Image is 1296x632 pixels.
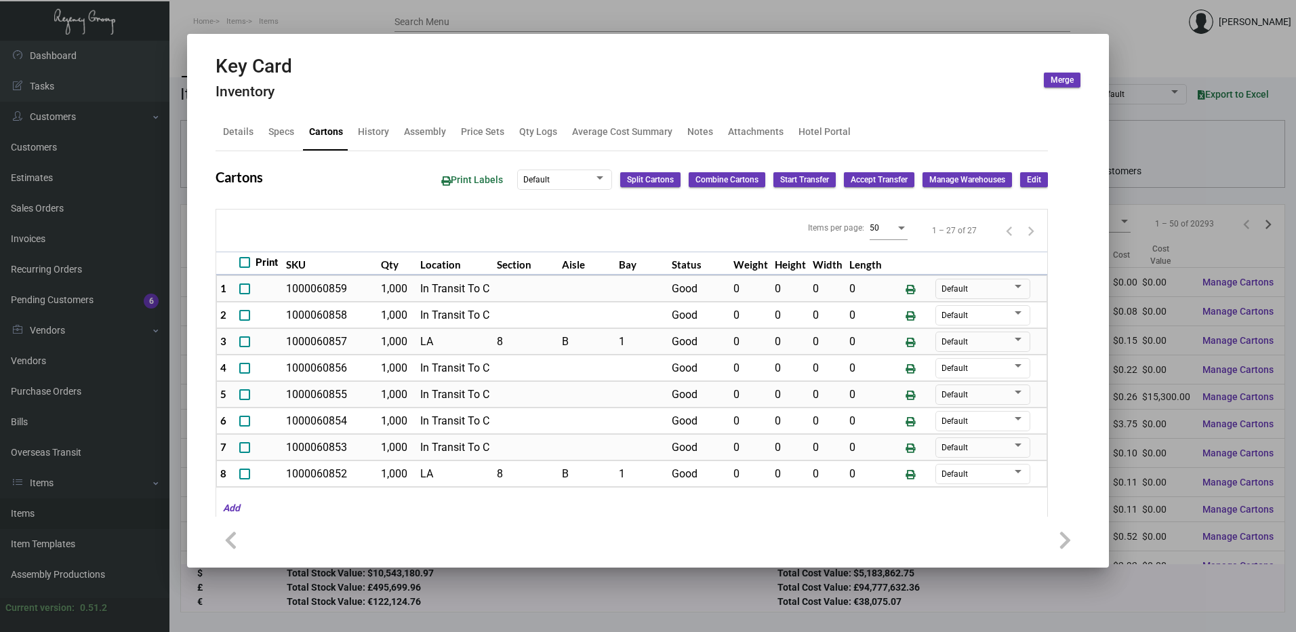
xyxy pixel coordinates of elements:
[5,601,75,615] div: Current version:
[620,172,681,187] button: Split Cartons
[771,252,809,275] th: Height
[627,174,674,186] span: Split Cartons
[998,220,1020,241] button: Previous page
[378,252,417,275] th: Qty
[870,223,879,233] span: 50
[780,174,829,186] span: Start Transfer
[929,174,1005,186] span: Manage Warehouses
[932,224,977,237] div: 1 – 27 of 27
[216,55,292,78] h2: Key Card
[923,172,1012,187] button: Manage Warehouses
[80,601,107,615] div: 0.51.2
[1044,73,1080,87] button: Merge
[256,254,278,271] span: Print
[216,169,263,185] h2: Cartons
[358,125,389,139] div: History
[668,252,730,275] th: Status
[941,390,968,399] span: Default
[695,174,758,186] span: Combine Cartons
[404,125,446,139] div: Assembly
[941,284,968,294] span: Default
[216,501,240,515] mat-hint: Add
[844,172,914,187] button: Accept Transfer
[430,167,514,193] button: Print Labels
[220,414,226,427] span: 6
[728,125,784,139] div: Attachments
[461,125,504,139] div: Price Sets
[220,467,226,479] span: 8
[941,311,968,320] span: Default
[851,174,908,186] span: Accept Transfer
[283,252,378,275] th: SKU
[730,252,771,275] th: Weight
[220,309,226,321] span: 2
[689,172,765,187] button: Combine Cartons
[220,282,226,294] span: 1
[809,252,846,275] th: Width
[941,469,968,479] span: Default
[268,125,294,139] div: Specs
[941,443,968,452] span: Default
[493,252,558,275] th: Section
[216,83,292,100] h4: Inventory
[523,175,550,184] span: Default
[798,125,851,139] div: Hotel Portal
[687,125,713,139] div: Notes
[773,172,836,187] button: Start Transfer
[559,252,615,275] th: Aisle
[941,416,968,426] span: Default
[1051,75,1074,86] span: Merge
[1020,172,1048,187] button: Edit
[441,174,503,185] span: Print Labels
[220,335,226,347] span: 3
[519,125,557,139] div: Qty Logs
[417,252,494,275] th: Location
[941,363,968,373] span: Default
[1027,174,1041,186] span: Edit
[615,252,669,275] th: Bay
[870,222,908,233] mat-select: Items per page:
[309,125,343,139] div: Cartons
[941,337,968,347] span: Default
[1020,220,1042,241] button: Next page
[220,388,226,400] span: 5
[223,125,254,139] div: Details
[808,222,864,234] div: Items per page:
[846,252,885,275] th: Length
[572,125,672,139] div: Average Cost Summary
[220,441,226,453] span: 7
[220,361,226,374] span: 4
